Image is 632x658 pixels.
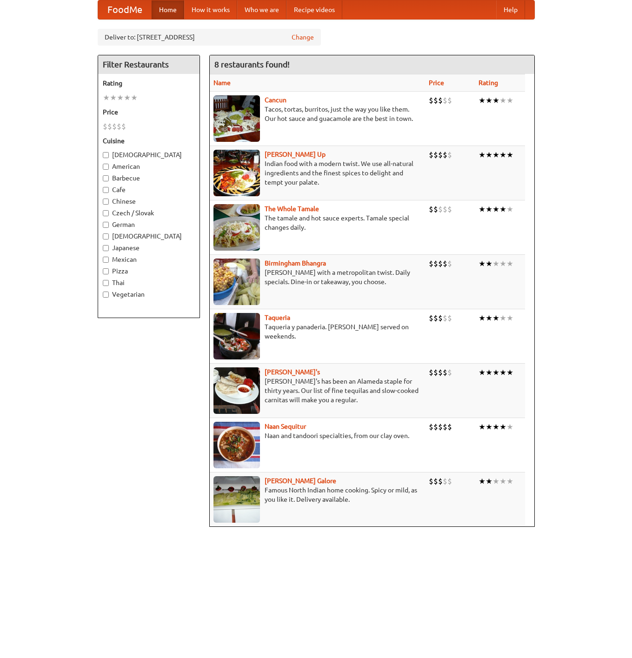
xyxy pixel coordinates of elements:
[103,152,109,158] input: [DEMOGRAPHIC_DATA]
[103,79,195,88] h5: Rating
[479,313,486,323] li: ★
[438,422,443,432] li: $
[429,259,433,269] li: $
[506,367,513,378] li: ★
[213,322,421,341] p: Taqueria y panaderia. [PERSON_NAME] served on weekends.
[506,150,513,160] li: ★
[213,485,421,504] p: Famous North Indian home cooking. Spicy or mild, as you like it. Delivery available.
[447,204,452,214] li: $
[213,150,260,196] img: curryup.jpg
[438,95,443,106] li: $
[443,476,447,486] li: $
[103,280,109,286] input: Thai
[213,431,421,440] p: Naan and tandoori specialties, from our clay oven.
[265,368,320,376] a: [PERSON_NAME]'s
[213,367,260,414] img: pedros.jpg
[443,150,447,160] li: $
[499,422,506,432] li: ★
[499,259,506,269] li: ★
[121,121,126,132] li: $
[103,210,109,216] input: Czech / Slovak
[265,477,336,485] b: [PERSON_NAME] Galore
[496,0,525,19] a: Help
[479,422,486,432] li: ★
[112,121,117,132] li: $
[479,79,498,86] a: Rating
[506,259,513,269] li: ★
[103,107,195,117] h5: Price
[103,164,109,170] input: American
[492,204,499,214] li: ★
[213,159,421,187] p: Indian food with a modern twist. We use all-natural ingredients and the finest spices to delight ...
[443,367,447,378] li: $
[492,422,499,432] li: ★
[213,259,260,305] img: bhangra.jpg
[292,33,314,42] a: Change
[499,204,506,214] li: ★
[486,476,492,486] li: ★
[184,0,237,19] a: How it works
[237,0,286,19] a: Who we are
[286,0,342,19] a: Recipe videos
[103,255,195,264] label: Mexican
[103,268,109,274] input: Pizza
[103,257,109,263] input: Mexican
[506,313,513,323] li: ★
[433,150,438,160] li: $
[103,187,109,193] input: Cafe
[103,199,109,205] input: Chinese
[103,278,195,287] label: Thai
[213,105,421,123] p: Tacos, tortas, burritos, just the way you like them. Our hot sauce and guacamole are the best in ...
[443,95,447,106] li: $
[103,290,195,299] label: Vegetarian
[213,377,421,405] p: [PERSON_NAME]'s has been an Alameda staple for thirty years. Our list of fine tequilas and slow-c...
[443,313,447,323] li: $
[429,367,433,378] li: $
[265,259,326,267] b: Birmingham Bhangra
[486,259,492,269] li: ★
[443,422,447,432] li: $
[265,205,319,213] a: The Whole Tamale
[124,93,131,103] li: ★
[506,95,513,106] li: ★
[103,197,195,206] label: Chinese
[117,93,124,103] li: ★
[438,313,443,323] li: $
[265,151,326,158] a: [PERSON_NAME] Up
[152,0,184,19] a: Home
[447,476,452,486] li: $
[103,243,195,253] label: Japanese
[447,422,452,432] li: $
[103,232,195,241] label: [DEMOGRAPHIC_DATA]
[213,476,260,523] img: currygalore.jpg
[103,222,109,228] input: German
[103,136,195,146] h5: Cuisine
[492,313,499,323] li: ★
[265,314,290,321] b: Taqueria
[499,476,506,486] li: ★
[479,95,486,106] li: ★
[117,121,121,132] li: $
[214,60,290,69] ng-pluralize: 8 restaurants found!
[433,422,438,432] li: $
[213,422,260,468] img: naansequitur.jpg
[492,95,499,106] li: ★
[265,96,286,104] a: Cancun
[213,213,421,232] p: The tamale and hot sauce experts. Tamale special changes daily.
[479,259,486,269] li: ★
[98,29,321,46] div: Deliver to: [STREET_ADDRESS]
[447,367,452,378] li: $
[479,204,486,214] li: ★
[433,367,438,378] li: $
[213,268,421,286] p: [PERSON_NAME] with a metropolitan twist. Daily specials. Dine-in or takeaway, you choose.
[103,150,195,160] label: [DEMOGRAPHIC_DATA]
[433,476,438,486] li: $
[98,55,200,74] h4: Filter Restaurants
[479,367,486,378] li: ★
[103,220,195,229] label: German
[447,259,452,269] li: $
